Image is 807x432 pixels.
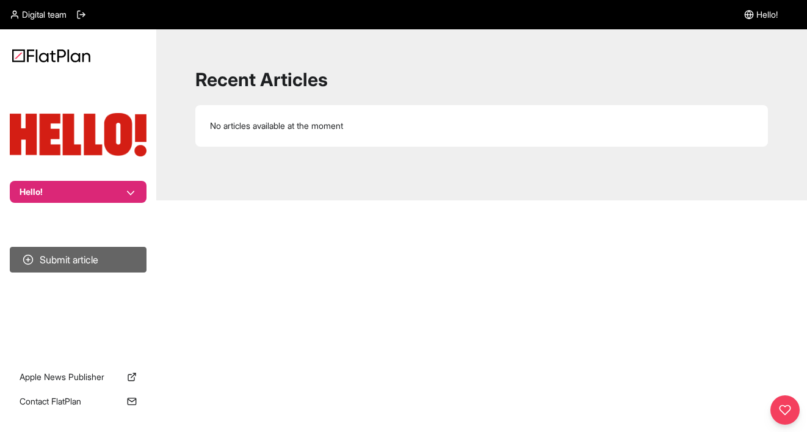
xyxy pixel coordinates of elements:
button: Hello! [10,181,147,203]
span: Hello! [756,9,778,21]
img: Publication Logo [10,113,147,156]
button: Submit article [10,247,147,273]
a: Contact FlatPlan [10,390,147,412]
h1: Recent Articles [195,68,768,90]
p: No articles available at the moment [210,120,753,132]
a: Digital team [10,9,67,21]
a: Apple News Publisher [10,366,147,388]
img: Logo [12,49,90,62]
span: Digital team [22,9,67,21]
